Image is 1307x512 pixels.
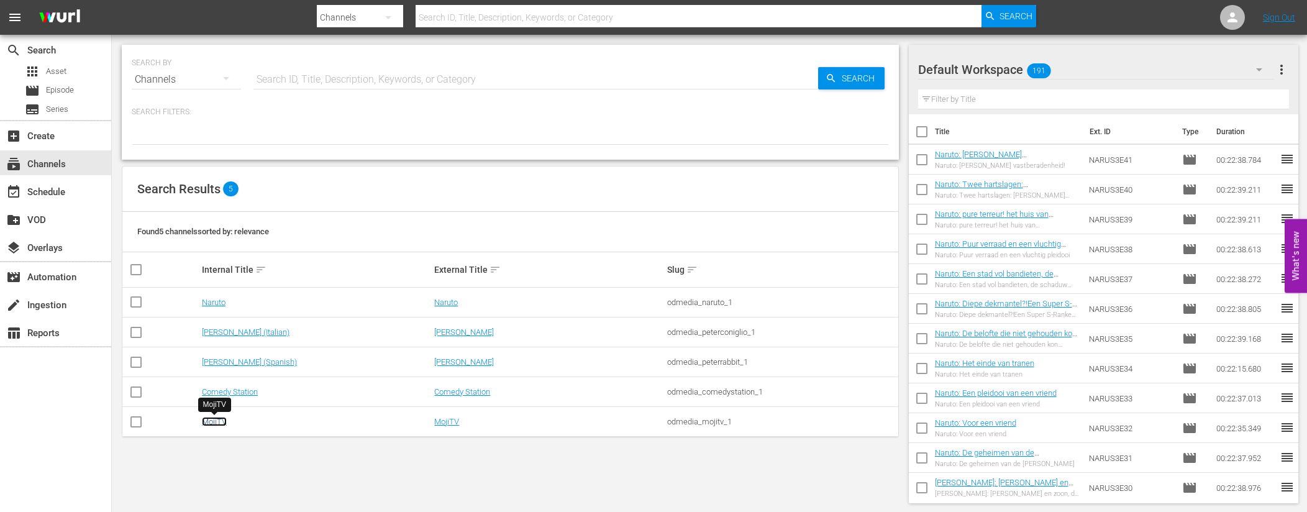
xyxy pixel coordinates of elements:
[1084,294,1177,324] td: NARUS3E36
[434,327,494,337] a: [PERSON_NAME]
[935,209,1054,228] a: Naruto: pure terreur! het huis van [PERSON_NAME]!
[7,10,22,25] span: menu
[686,264,698,275] span: sort
[1285,219,1307,293] button: Open Feedback Widget
[1280,390,1295,405] span: reorder
[1211,234,1280,264] td: 00:22:38.613
[1280,480,1295,495] span: reorder
[1182,212,1197,227] span: Episode
[1211,383,1280,413] td: 00:22:37.013
[490,264,501,275] span: sort
[203,400,226,410] div: MojiTV
[434,298,458,307] a: Naruto
[132,107,889,117] p: Search Filters:
[935,299,1077,318] a: Naruto: Diepe dekmantel?!Een Super S-Ranked missie!
[202,298,225,307] a: Naruto
[30,3,89,32] img: ans4CAIJ8jUAAAAAAAAAAAAAAAAAAAAAAAAgQb4GAAAAAAAAAAAAAAAAAAAAAAAAJMjXAAAAAAAAAAAAAAAAAAAAAAAAgAT5G...
[255,264,266,275] span: sort
[6,326,21,341] span: Reports
[223,181,239,196] span: 5
[667,417,896,426] div: odmedia_mojitv_1
[1209,114,1283,149] th: Duration
[6,298,21,313] span: Ingestion
[46,103,68,116] span: Series
[6,129,21,144] span: Create
[46,84,74,96] span: Episode
[1280,271,1295,286] span: reorder
[1182,152,1197,167] span: Episode
[1280,211,1295,226] span: reorder
[935,162,1080,170] div: Naruto: [PERSON_NAME] vastberadenheid!
[1280,152,1295,167] span: reorder
[202,387,258,396] a: Comedy Station
[6,43,21,58] span: Search
[1182,361,1197,376] span: Episode
[137,181,221,196] span: Search Results
[1280,241,1295,256] span: reorder
[1182,301,1197,316] span: Episode
[667,357,896,367] div: odmedia_peterrabbit_1
[1182,480,1197,495] span: Episode
[434,357,494,367] a: [PERSON_NAME]
[1280,181,1295,196] span: reorder
[1211,354,1280,383] td: 00:22:15.680
[202,417,227,426] a: MojiTV
[1182,421,1197,436] span: Episode
[1182,331,1197,346] span: Episode
[1084,145,1177,175] td: NARUS3E41
[935,221,1080,229] div: Naruto: pure terreur! het huis van [PERSON_NAME]!
[1084,413,1177,443] td: NARUS3E32
[1182,450,1197,465] span: Episode
[6,185,21,199] span: Schedule
[46,65,66,78] span: Asset
[1211,413,1280,443] td: 00:22:35.349
[935,239,1066,258] a: Naruto: Puur verraad en een vluchtig pleidooi
[1084,443,1177,473] td: NARUS3E31
[1211,294,1280,324] td: 00:22:38.805
[935,460,1080,468] div: Naruto: De geheimen van de [PERSON_NAME]
[25,83,40,98] span: Episode
[202,262,431,277] div: Internal Title
[1211,473,1280,503] td: 00:22:38.976
[667,298,896,307] div: odmedia_naruto_1
[1274,55,1289,85] button: more_vert
[1084,175,1177,204] td: NARUS3E40
[1084,383,1177,413] td: NARUS3E33
[837,67,885,89] span: Search
[1084,324,1177,354] td: NARUS3E35
[1211,204,1280,234] td: 00:22:39.211
[1280,360,1295,375] span: reorder
[202,327,289,337] a: [PERSON_NAME] (Italian)
[935,281,1080,289] div: Naruto: Een stad vol bandieten, de schaduw van de Fuma Clan
[935,359,1034,368] a: Naruto: Het einde van tranen
[1084,264,1177,294] td: NARUS3E37
[935,430,1016,438] div: Naruto: Voor een vriend
[918,52,1275,87] div: Default Workspace
[1175,114,1209,149] th: Type
[1211,324,1280,354] td: 00:22:39.168
[1211,175,1280,204] td: 00:22:39.211
[935,150,1027,168] a: Naruto: [PERSON_NAME] vastberadenheid!
[935,400,1057,408] div: Naruto: Een pleidooi van een vriend
[1084,473,1177,503] td: NARUS3E30
[1211,443,1280,473] td: 00:22:37.952
[6,213,21,227] span: VOD
[1084,234,1177,264] td: NARUS3E38
[1027,58,1050,84] span: 191
[1182,391,1197,406] span: Episode
[1182,182,1197,197] span: Episode
[935,341,1080,349] div: Naruto: De belofte die niet gehouden kon worden
[1082,114,1175,149] th: Ext. ID
[25,64,40,79] span: Asset
[667,327,896,337] div: odmedia_peterconiglio_1
[1084,204,1177,234] td: NARUS3E39
[935,388,1057,398] a: Naruto: Een pleidooi van een vriend
[1280,301,1295,316] span: reorder
[434,262,663,277] div: External Title
[1000,5,1032,27] span: Search
[935,114,1083,149] th: Title
[935,191,1080,199] div: Naruto: Twee hartslagen: [PERSON_NAME] valkuil
[202,357,297,367] a: [PERSON_NAME] (Spanish)
[434,417,459,426] a: MojiTV
[1182,272,1197,286] span: Episode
